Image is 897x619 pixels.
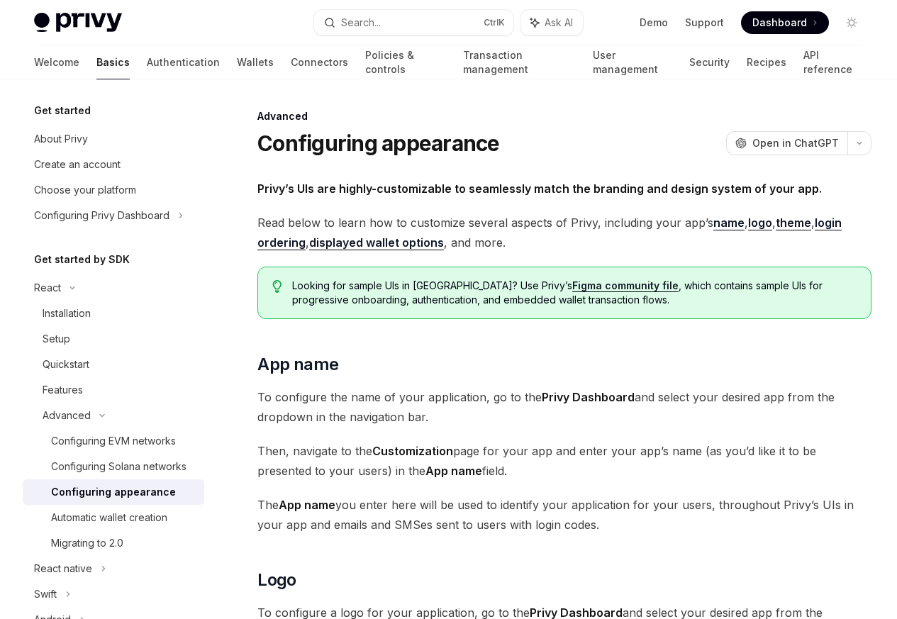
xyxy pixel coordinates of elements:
span: Ask AI [545,16,573,30]
h5: Get started [34,102,91,119]
button: Search...CtrlK [314,10,513,35]
a: Welcome [34,45,79,79]
div: Advanced [257,109,871,123]
svg: Tip [272,280,282,293]
a: Quickstart [23,352,204,377]
div: Configuring EVM networks [51,433,176,450]
span: Then, navigate to the page for your app and enter your app’s name (as you’d like it to be present... [257,441,871,481]
a: Figma community file [572,279,679,292]
div: Quickstart [43,356,89,373]
button: Toggle dark mode [840,11,863,34]
div: Choose your platform [34,182,136,199]
a: Features [23,377,204,403]
div: Search... [341,14,381,31]
strong: Privy Dashboard [542,390,635,404]
a: Connectors [291,45,348,79]
a: Support [685,16,724,30]
strong: App name [425,464,482,478]
div: About Privy [34,130,88,147]
a: About Privy [23,126,204,152]
a: displayed wallet options [309,235,444,250]
a: Policies & controls [365,45,446,79]
a: Recipes [747,45,786,79]
span: App name [257,353,338,376]
h1: Configuring appearance [257,130,500,156]
span: Looking for sample UIs in [GEOGRAPHIC_DATA]? Use Privy’s , which contains sample UIs for progress... [292,279,857,307]
div: Configuring appearance [51,484,176,501]
span: To configure the name of your application, go to the and select your desired app from the dropdow... [257,387,871,427]
img: light logo [34,13,122,33]
div: Configuring Privy Dashboard [34,207,169,224]
a: Automatic wallet creation [23,505,204,530]
div: React native [34,560,92,577]
button: Open in ChatGPT [726,131,847,155]
a: logo [748,216,772,230]
a: Security [689,45,730,79]
a: Basics [96,45,130,79]
strong: App name [279,498,335,512]
span: The you enter here will be used to identify your application for your users, throughout Privy’s U... [257,495,871,535]
a: theme [776,216,811,230]
a: Configuring Solana networks [23,454,204,479]
a: Demo [640,16,668,30]
span: Read below to learn how to customize several aspects of Privy, including your app’s , , , , , and... [257,213,871,252]
a: Migrating to 2.0 [23,530,204,556]
a: name [713,216,745,230]
button: Ask AI [520,10,583,35]
strong: Privy’s UIs are highly-customizable to seamlessly match the branding and design system of your app. [257,182,822,196]
div: Setup [43,330,70,347]
div: Automatic wallet creation [51,509,167,526]
a: Dashboard [741,11,829,34]
a: API reference [803,45,863,79]
a: Authentication [147,45,220,79]
div: Migrating to 2.0 [51,535,123,552]
a: Create an account [23,152,204,177]
h5: Get started by SDK [34,251,130,268]
div: React [34,279,61,296]
span: Open in ChatGPT [752,136,839,150]
a: Configuring appearance [23,479,204,505]
span: Logo [257,569,296,591]
span: Ctrl K [484,17,505,28]
div: Swift [34,586,57,603]
div: Installation [43,305,91,322]
strong: Customization [372,444,453,458]
a: Installation [23,301,204,326]
a: Choose your platform [23,177,204,203]
a: User management [593,45,673,79]
a: Setup [23,326,204,352]
a: Wallets [237,45,274,79]
a: Transaction management [463,45,575,79]
div: Configuring Solana networks [51,458,186,475]
span: Dashboard [752,16,807,30]
div: Create an account [34,156,121,173]
div: Advanced [43,407,91,424]
div: Features [43,381,83,398]
a: Configuring EVM networks [23,428,204,454]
